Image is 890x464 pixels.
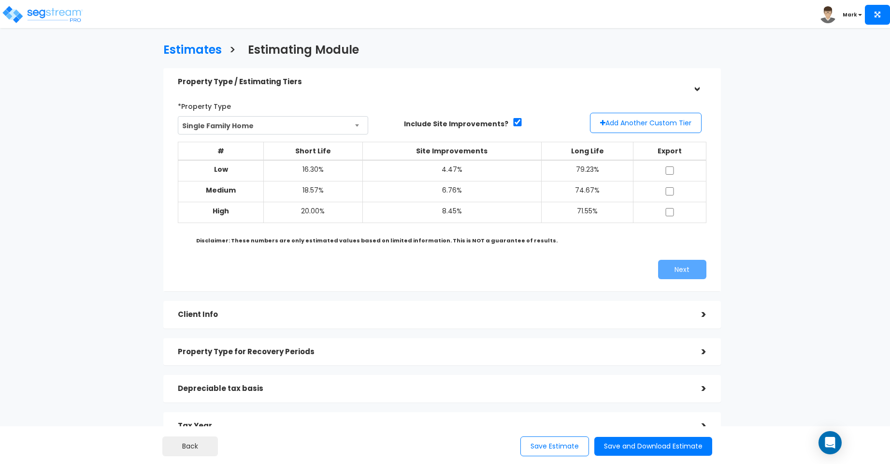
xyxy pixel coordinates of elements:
[843,11,857,18] b: Mark
[206,185,236,195] b: Medium
[362,142,541,160] th: Site Improvements
[590,113,702,133] button: Add Another Custom Tier
[178,348,687,356] h5: Property Type for Recovery Periods
[594,437,712,456] button: Save and Download Estimate
[229,44,236,59] h3: >
[264,142,362,160] th: Short Life
[687,381,706,396] div: >
[178,98,231,111] label: *Property Type
[264,202,362,223] td: 20.00%
[264,160,362,181] td: 16.30%
[687,419,706,434] div: >
[264,181,362,202] td: 18.57%
[818,431,842,454] div: Open Intercom Messenger
[362,202,541,223] td: 8.45%
[1,5,84,24] img: logo_pro_r.png
[362,160,541,181] td: 4.47%
[196,237,558,244] b: Disclaimer: These numbers are only estimated values based on limited information. This is NOT a g...
[162,436,218,456] button: Back
[178,78,687,86] h5: Property Type / Estimating Tiers
[819,6,836,23] img: avatar.png
[520,436,589,456] button: Save Estimate
[241,34,359,63] a: Estimating Module
[541,142,633,160] th: Long Life
[214,165,228,174] b: Low
[178,142,264,160] th: #
[541,202,633,223] td: 71.55%
[178,311,687,319] h5: Client Info
[178,385,687,393] h5: Depreciable tax basis
[689,73,704,92] div: >
[178,117,368,135] span: Single Family Home
[658,260,706,279] button: Next
[404,119,508,129] label: Include Site Improvements?
[156,34,222,63] a: Estimates
[541,160,633,181] td: 79.23%
[178,116,368,135] span: Single Family Home
[178,422,687,430] h5: Tax Year
[248,44,359,59] h3: Estimating Module
[163,44,222,59] h3: Estimates
[633,142,706,160] th: Export
[687,307,706,322] div: >
[213,206,229,216] b: High
[362,181,541,202] td: 6.76%
[541,181,633,202] td: 74.67%
[687,344,706,359] div: >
